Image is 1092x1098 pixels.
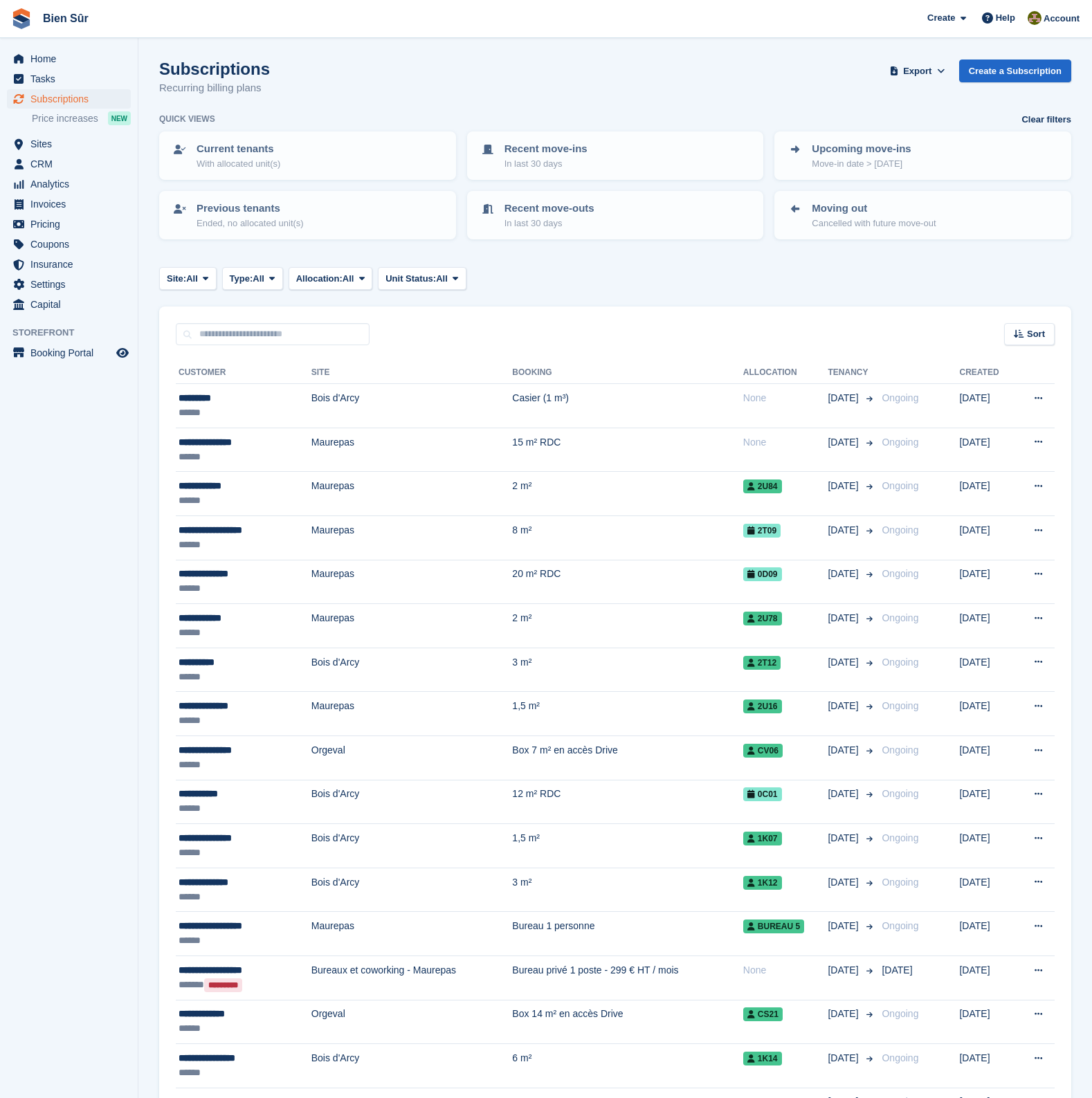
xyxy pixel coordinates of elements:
[222,267,283,290] button: Type: All
[743,362,828,384] th: Allocation
[776,133,1070,179] a: Upcoming move-ins Move-in date > [DATE]
[311,428,513,472] td: Maurepas
[512,384,743,428] td: Casier (1 m³)
[743,1052,782,1065] span: 1K14
[959,362,1014,384] th: Created
[7,154,131,174] a: menu
[11,8,32,29] img: stora-icon-8386f47178a22dfd0bd8f6a31ec36ba5ce8667c1dd55bd0f319d3a0aa187defe.svg
[159,267,217,290] button: Site: All
[468,133,763,179] a: Recent move-ins In last 30 days
[959,60,1071,82] a: Create a Subscription
[828,435,861,450] span: [DATE]
[828,362,876,384] th: Tenancy
[743,787,782,801] span: 0C01
[743,524,781,538] span: 2T09
[743,479,782,493] span: 2U84
[512,648,743,692] td: 3 m²
[230,272,253,286] span: Type:
[828,391,861,405] span: [DATE]
[30,275,113,294] span: Settings
[959,1000,1014,1044] td: [DATE]
[176,362,311,384] th: Customer
[882,1008,918,1019] span: Ongoing
[882,964,912,976] span: [DATE]
[343,272,354,286] span: All
[882,568,918,579] span: Ongoing
[959,824,1014,868] td: [DATE]
[504,201,594,217] p: Recent move-outs
[311,604,513,648] td: Maurepas
[959,1044,1014,1088] td: [DATE]
[385,272,436,286] span: Unit Status:
[743,435,828,450] div: None
[1021,113,1071,127] a: Clear filters
[959,692,1014,736] td: [DATE]
[504,141,588,157] p: Recent move-ins
[30,255,113,274] span: Insurance
[7,343,131,363] a: menu
[512,735,743,780] td: Box 7 m² en accès Drive
[828,479,861,493] span: [DATE]
[959,604,1014,648] td: [DATE]
[512,1044,743,1088] td: 6 m²
[882,700,918,711] span: Ongoing
[828,567,861,581] span: [DATE]
[743,876,782,890] span: 1K12
[311,780,513,824] td: Bois d'Arcy
[959,868,1014,912] td: [DATE]
[743,656,781,670] span: 2T12
[959,515,1014,560] td: [DATE]
[32,111,131,126] a: Price increases NEW
[30,134,113,154] span: Sites
[882,788,918,799] span: Ongoing
[512,824,743,868] td: 1,5 m²
[959,912,1014,956] td: [DATE]
[512,912,743,956] td: Bureau 1 personne
[828,699,861,713] span: [DATE]
[903,64,931,78] span: Export
[311,648,513,692] td: Bois d'Arcy
[828,919,861,933] span: [DATE]
[927,11,955,25] span: Create
[828,963,861,978] span: [DATE]
[186,272,198,286] span: All
[828,523,861,538] span: [DATE]
[743,612,782,625] span: 2U78
[959,428,1014,472] td: [DATE]
[7,275,131,294] a: menu
[311,692,513,736] td: Maurepas
[30,343,113,363] span: Booking Portal
[311,868,513,912] td: Bois d'Arcy
[743,391,828,405] div: None
[12,326,138,340] span: Storefront
[996,11,1015,25] span: Help
[504,157,588,171] p: In last 30 days
[512,428,743,472] td: 15 m² RDC
[743,832,782,845] span: 1K07
[882,1052,918,1063] span: Ongoing
[959,472,1014,516] td: [DATE]
[1044,12,1080,26] span: Account
[812,217,936,230] p: Cancelled with future move-out
[882,920,918,931] span: Ongoing
[311,560,513,604] td: Maurepas
[959,648,1014,692] td: [DATE]
[882,744,918,756] span: Ongoing
[311,362,513,384] th: Site
[812,157,911,171] p: Move-in date > [DATE]
[512,868,743,912] td: 3 m²
[7,295,131,314] a: menu
[167,272,186,286] span: Site:
[828,1051,861,1065] span: [DATE]
[30,154,113,174] span: CRM
[743,567,782,581] span: 0D09
[159,60,270,78] h1: Subscriptions
[311,912,513,956] td: Maurepas
[7,194,131,214] a: menu
[512,604,743,648] td: 2 m²
[882,480,918,491] span: Ongoing
[197,201,304,217] p: Previous tenants
[776,192,1070,238] a: Moving out Cancelled with future move-out
[7,134,131,154] a: menu
[311,1000,513,1044] td: Orgeval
